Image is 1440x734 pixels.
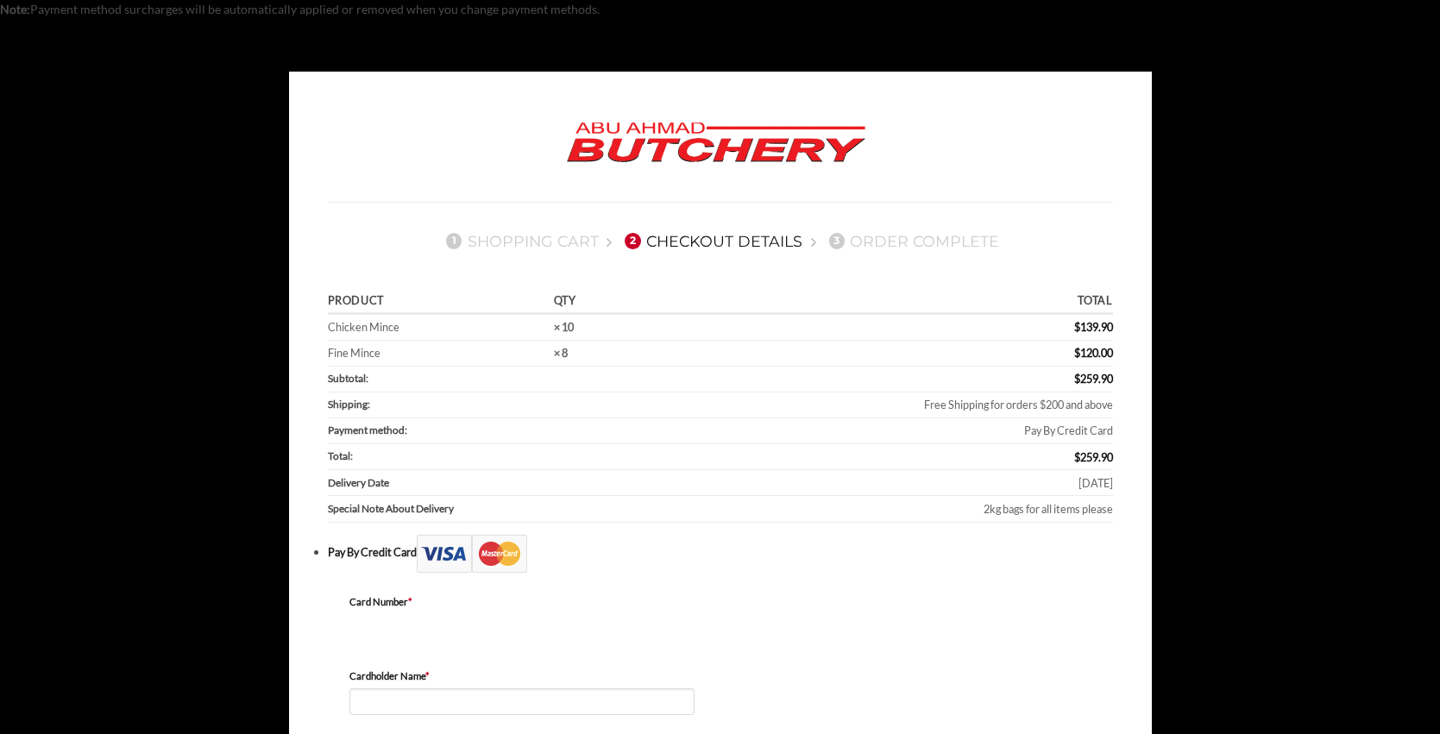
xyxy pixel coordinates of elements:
[328,219,1113,264] nav: Checkout steps
[1074,346,1113,360] bdi: 120.00
[1074,372,1113,386] bdi: 259.90
[328,367,645,392] th: Subtotal:
[328,290,549,315] th: Product
[552,110,880,176] img: Abu Ahmad Butchery
[644,290,1112,315] th: Total
[644,392,1112,418] td: Free Shipping for orders $200 and above
[554,346,568,360] strong: × 8
[441,232,599,250] a: 1Shopping Cart
[328,444,645,470] th: Total:
[408,596,412,607] abbr: required
[446,233,462,248] span: 1
[625,233,640,248] span: 2
[548,290,644,315] th: Qty
[328,341,549,367] td: Fine Mince
[1074,372,1080,386] span: $
[1074,450,1113,464] bdi: 259.90
[1074,320,1080,334] span: $
[644,470,1112,496] td: [DATE]
[349,594,695,610] label: Card Number
[417,535,527,573] img: Checkout
[349,668,695,684] label: Cardholder Name
[644,496,1112,522] td: 2kg bags for all items please
[1074,450,1080,464] span: $
[328,315,549,341] td: Chicken Mince
[328,470,645,496] th: Delivery Date
[425,670,430,681] abbr: required
[328,418,645,444] th: Payment method:
[328,392,645,418] th: Shipping:
[328,496,645,522] th: Special Note About Delivery
[554,320,574,334] strong: × 10
[1074,346,1080,360] span: $
[328,545,527,559] label: Pay By Credit Card
[1074,320,1113,334] bdi: 139.90
[619,232,802,250] a: 2Checkout details
[644,418,1112,444] td: Pay By Credit Card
